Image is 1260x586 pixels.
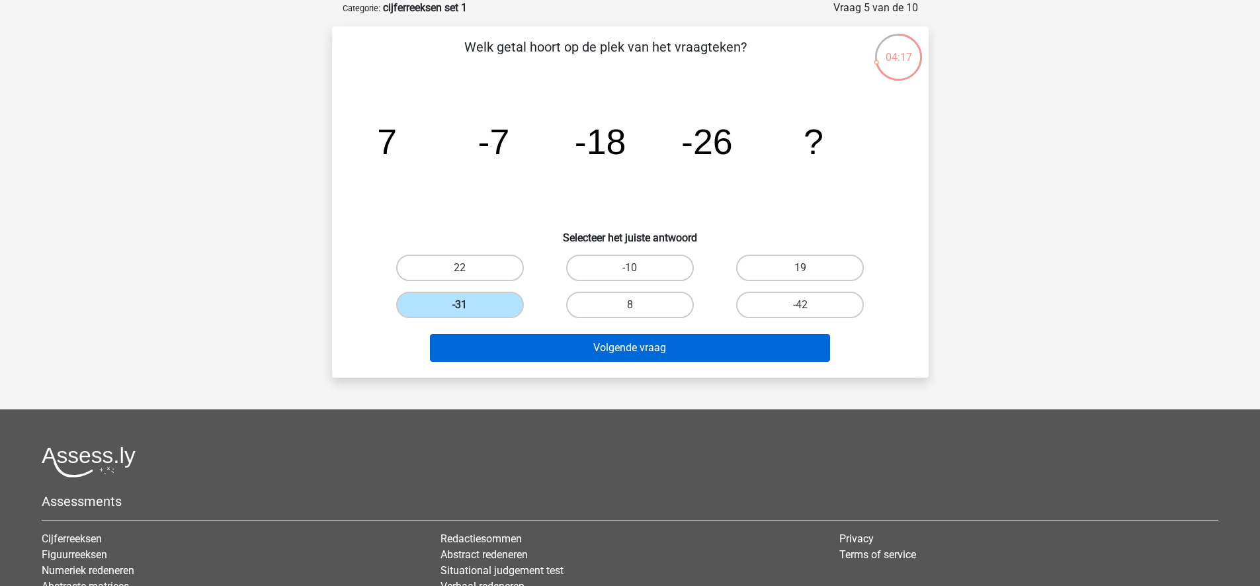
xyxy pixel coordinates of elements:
[396,292,524,318] label: -31
[396,255,524,281] label: 22
[566,292,694,318] label: 8
[566,255,694,281] label: -10
[383,1,467,14] strong: cijferreeksen set 1
[441,564,564,577] a: Situational judgement test
[478,122,509,161] tspan: -7
[353,37,858,77] p: Welk getal hoort op de plek van het vraagteken?
[343,3,380,13] small: Categorie:
[574,122,626,161] tspan: -18
[441,548,528,561] a: Abstract redeneren
[441,532,522,545] a: Redactiesommen
[377,122,397,161] tspan: 7
[42,564,134,577] a: Numeriek redeneren
[839,532,874,545] a: Privacy
[430,334,830,362] button: Volgende vraag
[736,255,864,281] label: 19
[42,446,136,478] img: Assessly logo
[736,292,864,318] label: -42
[839,548,916,561] a: Terms of service
[874,32,923,65] div: 04:17
[804,122,823,161] tspan: ?
[681,122,733,161] tspan: -26
[42,532,102,545] a: Cijferreeksen
[353,221,907,244] h6: Selecteer het juiste antwoord
[42,493,1218,509] h5: Assessments
[42,548,107,561] a: Figuurreeksen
